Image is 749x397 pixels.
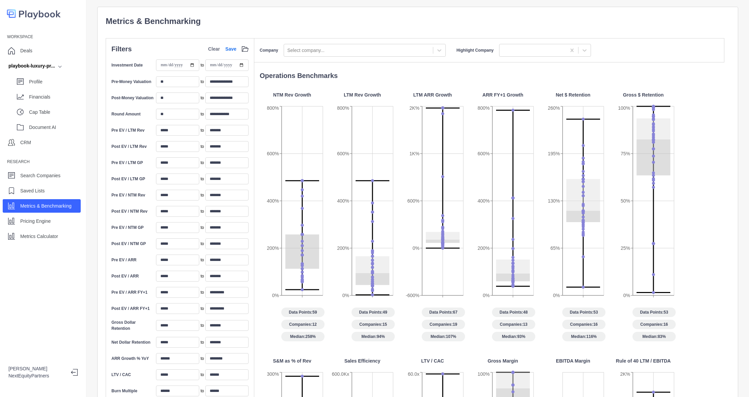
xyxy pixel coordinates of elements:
tspan: -600% [406,293,419,298]
tspan: 0% [413,245,419,251]
tspan: 600% [477,151,490,156]
p: Clear [208,46,220,53]
span: Data Points: 53 [632,308,676,317]
span: to [201,273,204,279]
span: Data Points: 67 [422,308,465,317]
tspan: 0% [483,293,490,298]
p: Search Companies [20,172,60,179]
span: to [201,143,204,150]
p: LTM ARR Growth [413,91,452,99]
label: LTV / CAC [111,372,131,378]
p: Metrics & Benchmarking [20,203,72,210]
label: Highlight Company [457,47,494,53]
p: Saved Lists [20,187,45,194]
p: NextEquityPartners [8,372,66,379]
p: Rule of 40 LTM / EBITDA [616,358,671,365]
tspan: 0% [342,293,349,298]
span: to [201,176,204,182]
span: to [201,208,204,214]
tspan: 100% [618,105,630,111]
span: Data Points: 59 [281,308,325,317]
tspan: 25% [621,245,630,251]
span: Data Points: 53 [562,308,605,317]
span: Companies: 19 [422,320,465,329]
p: Financials [29,94,81,101]
label: Post EV / ARR [111,273,139,279]
span: Median: 258% [281,332,325,341]
span: to [201,372,204,378]
div: playbook-luxury-pr... [8,62,55,70]
span: Data Points: 48 [492,308,535,317]
tspan: 600% [407,198,419,204]
tspan: 400% [267,198,279,204]
tspan: 400% [337,198,349,204]
a: Save [225,46,236,53]
label: Pre EV / LTM GP [111,160,143,166]
p: Gross Margin [488,358,518,365]
span: to [201,289,204,295]
span: to [201,79,204,85]
span: to [201,241,204,247]
tspan: 1K% [409,151,419,156]
p: Profile [29,78,81,85]
label: Post EV / NTM Rev [111,208,148,214]
span: Companies: 12 [281,320,325,329]
span: to [201,257,204,263]
label: Post EV / LTM Rev [111,143,147,150]
span: to [201,306,204,312]
p: Deals [20,47,32,54]
span: to [201,160,204,166]
p: Cap Table [29,109,81,116]
p: NTM Rev Growth [273,91,311,99]
tspan: 600% [267,151,279,156]
tspan: 300% [267,371,279,377]
label: Investment Date [111,62,143,68]
label: Burn Multiple [111,388,137,394]
span: to [201,95,204,101]
p: Metrics & Benchmarking [106,15,730,27]
tspan: 200% [337,245,349,251]
label: Pre EV / LTM Rev [111,127,145,133]
label: Post-Money Valuation [111,95,154,101]
span: to [201,62,204,68]
p: Pricing Engine [20,218,51,225]
span: to [201,224,204,231]
p: LTM Rev Growth [344,91,381,99]
span: Median: 83% [632,332,676,341]
span: Median: 93% [492,332,535,341]
label: Post EV / LTM GP [111,176,145,182]
p: Operations Benchmarks [260,71,724,81]
tspan: 195% [548,151,560,156]
p: Metrics Calculator [20,233,58,240]
span: Median: 94% [352,332,395,341]
tspan: 200% [477,245,490,251]
span: to [201,339,204,345]
span: to [201,111,204,117]
span: to [201,322,204,328]
span: to [201,355,204,362]
p: LTV / CAC [421,358,444,365]
label: Company [260,47,278,53]
label: Net Dollar Retention [111,339,150,345]
p: EBITDA Margin [556,358,590,365]
p: Net $ Retention [556,91,591,99]
span: to [201,192,204,198]
tspan: 600.0Kx [332,371,349,377]
tspan: 800% [337,105,349,111]
p: Sales Efficiency [344,358,381,365]
tspan: 0% [623,293,630,298]
label: Pre EV / NTM Rev [111,192,145,198]
span: Companies: 16 [632,320,676,329]
span: Median: 107% [422,332,465,341]
label: Gross Dollar Retention [111,319,155,332]
tspan: 65% [550,245,560,251]
label: Post EV / NTM GP [111,241,146,247]
tspan: 130% [548,198,560,204]
tspan: 800% [267,105,279,111]
tspan: 50% [621,198,630,204]
p: Filters [111,44,132,54]
tspan: 400% [477,198,490,204]
tspan: 2K% [409,105,419,111]
label: ARR Growth % YoY [111,355,149,362]
tspan: 0% [272,293,279,298]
